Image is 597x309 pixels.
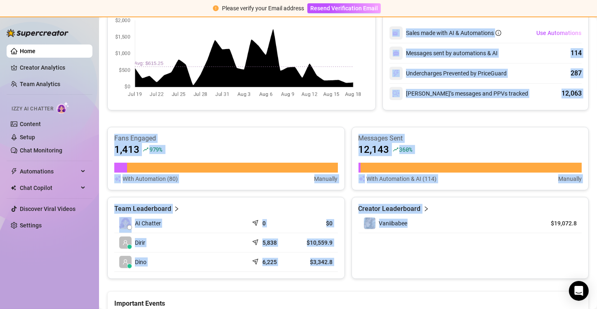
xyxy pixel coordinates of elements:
[123,259,128,265] span: user
[399,145,412,153] span: 360 %
[536,26,582,40] button: Use Automations
[12,105,53,113] span: Izzy AI Chatter
[114,292,582,309] div: Important Events
[496,30,501,36] span: info-circle
[310,5,378,12] span: Resend Verification Email
[20,165,78,178] span: Automations
[298,219,333,227] article: $0
[252,218,260,226] span: send
[252,237,260,246] span: send
[252,257,260,265] span: send
[359,143,389,156] article: 12,143
[571,48,582,58] div: 114
[262,258,277,266] article: 6,225
[11,185,16,191] img: Chat Copilot
[7,29,68,37] img: logo-BBDzfeDw.svg
[298,258,333,266] article: $3,342.8
[135,238,145,247] span: Dirir
[367,174,437,183] article: With Automation & AI (114)
[114,204,171,214] article: Team Leaderboard
[314,174,338,183] article: Manually
[20,181,78,194] span: Chat Copilot
[143,147,149,152] span: rise
[11,168,17,175] span: thunderbolt
[359,174,365,183] img: svg%3e
[20,206,76,212] a: Discover Viral Videos
[20,222,42,229] a: Settings
[364,218,375,229] img: Vaniibabee
[389,87,528,100] div: [PERSON_NAME]’s messages and PPVs tracked
[298,239,333,247] article: $10,559.9
[569,281,589,301] div: Open Intercom Messenger
[379,220,408,227] span: Vaniibabee
[389,47,498,60] div: Messages sent by automations & AI
[423,204,429,214] span: right
[539,219,577,227] article: $19,072.8
[57,102,69,114] img: AI Chatter
[571,68,582,78] div: 287
[123,240,128,246] span: user
[562,89,582,98] div: 12,063
[135,257,146,267] span: Dino
[20,61,86,74] a: Creator Analytics
[213,5,219,11] span: exclamation-circle
[114,143,139,156] article: 1,413
[359,134,582,143] article: Messages Sent
[536,30,581,36] span: Use Automations
[389,67,507,80] div: Undercharges Prevented by PriceGuard
[393,147,399,152] span: rise
[392,29,400,37] img: svg%3e
[149,145,162,153] span: 979 %
[20,121,41,127] a: Content
[123,174,178,183] article: With Automation (80)
[119,217,132,229] img: izzy-ai-chatter-avatar-DDCN_rTZ.svg
[393,50,399,56] img: svg%3e
[114,134,338,143] article: Fans Engaged
[20,134,35,140] a: Setup
[20,147,62,154] a: Chat Monitoring
[558,174,582,183] article: Manually
[307,3,381,13] button: Resend Verification Email
[114,174,121,183] img: svg%3e
[359,204,421,214] article: Creator Leaderboard
[392,90,400,97] img: svg%3e
[20,81,60,87] a: Team Analytics
[222,4,304,13] div: Please verify your Email address
[262,239,277,247] article: 5,838
[174,204,179,214] span: right
[262,219,266,227] article: 0
[406,28,501,37] div: Sales made with AI & Automations
[20,48,35,54] a: Home
[392,70,400,77] img: svg%3e
[135,219,161,228] span: AI Chatter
